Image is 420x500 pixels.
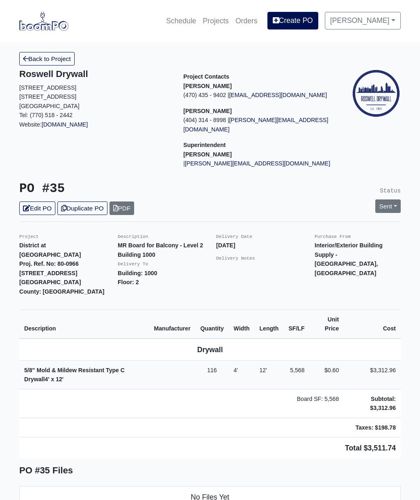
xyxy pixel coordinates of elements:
[19,310,149,339] th: Description
[315,234,351,239] small: Purchase From
[19,92,171,102] p: [STREET_ADDRESS]
[24,367,125,383] strong: 5/8" Mold & Mildew Resistant Type C Drywall
[19,260,79,267] strong: Proj. Ref. No: 80-0966
[51,376,54,382] span: x
[19,11,68,30] img: boomPO
[216,256,255,261] small: Delivery Notes
[118,234,148,239] small: Description
[185,160,330,167] a: [PERSON_NAME][EMAIL_ADDRESS][DOMAIN_NAME]
[183,115,335,134] p: (404) 314 - 8998 |
[229,92,327,98] a: [EMAIL_ADDRESS][DOMAIN_NAME]
[283,360,309,389] td: 5,568
[19,465,401,476] h5: PO #35 Files
[183,151,232,158] strong: [PERSON_NAME]
[118,270,157,276] strong: Building: 1000
[229,310,255,339] th: Width
[183,108,232,114] strong: [PERSON_NAME]
[380,188,401,194] small: Status
[183,159,335,168] p: |
[259,367,267,373] span: 12'
[19,83,171,93] p: [STREET_ADDRESS]
[110,201,135,215] a: PDF
[183,142,226,148] span: Superintendent
[19,288,105,295] strong: County: [GEOGRAPHIC_DATA]
[183,90,335,100] p: (470) 435 - 9402 |
[183,73,229,80] span: Project Contacts
[216,242,235,249] strong: [DATE]
[232,12,261,30] a: Orders
[344,360,401,389] td: $3,312.96
[19,69,171,129] div: Website:
[199,12,232,30] a: Projects
[183,117,328,133] a: [PERSON_NAME][EMAIL_ADDRESS][DOMAIN_NAME]
[57,201,107,215] a: Duplicate PO
[19,111,171,120] p: Tel: (770) 518 - 2442
[19,52,75,66] a: Back to Project
[45,376,49,382] span: 4'
[197,346,223,354] b: Drywall
[118,262,148,267] small: Delivery To
[315,241,401,278] p: Interior/Exterior Building Supply - [GEOGRAPHIC_DATA], [GEOGRAPHIC_DATA]
[19,279,81,285] strong: [GEOGRAPHIC_DATA]
[19,201,55,215] a: Edit PO
[344,418,401,437] td: Taxes: $198.78
[216,234,252,239] small: Delivery Date
[344,310,401,339] th: Cost
[19,102,171,111] p: [GEOGRAPHIC_DATA]
[267,12,318,29] a: Create PO
[310,310,344,339] th: Unit Price
[118,279,139,285] strong: Floor: 2
[19,270,78,276] strong: [STREET_ADDRESS]
[297,396,339,402] span: Board SF: 5,568
[19,437,401,459] td: Total $3,511.74
[42,121,88,128] a: [DOMAIN_NAME]
[310,360,344,389] td: $0.60
[163,12,199,30] a: Schedule
[375,199,401,213] a: Sent
[118,242,203,258] strong: MR Board for Balcony - Level 2 Building 1000
[195,310,228,339] th: Quantity
[234,367,238,373] span: 4'
[325,12,401,29] a: [PERSON_NAME]
[19,234,39,239] small: Project
[283,310,309,339] th: SF/LF
[254,310,283,339] th: Length
[56,376,64,382] span: 12'
[195,360,228,389] td: 116
[149,310,195,339] th: Manufacturer
[344,389,401,418] td: Subtotal: $3,312.96
[183,83,232,89] strong: [PERSON_NAME]
[19,242,81,258] strong: District at [GEOGRAPHIC_DATA]
[19,69,171,79] h5: Roswell Drywall
[19,181,204,197] h3: PO #35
